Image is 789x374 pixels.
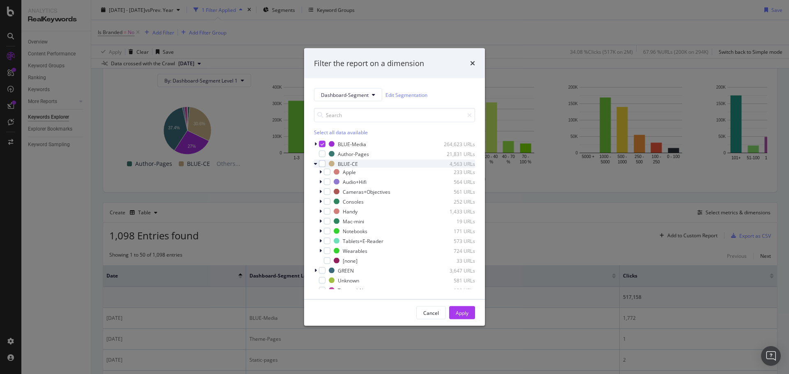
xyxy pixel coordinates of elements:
[456,309,468,316] div: Apply
[435,188,475,195] div: 561 URLs
[435,237,475,244] div: 573 URLs
[343,208,358,215] div: Handy
[470,58,475,69] div: times
[435,257,475,264] div: 33 URLs
[761,346,781,366] div: Open Intercom Messenger
[435,150,475,157] div: 21,831 URLs
[435,178,475,185] div: 564 URLs
[435,160,475,167] div: 4,563 URLs
[314,88,382,101] button: Dashboard-Segment
[343,227,367,234] div: Notebooks
[343,257,358,264] div: [none]
[435,198,475,205] div: 252 URLs
[343,247,367,254] div: Wearables
[321,91,369,98] span: Dashboard-Segment
[435,208,475,215] div: 1,433 URLs
[385,90,427,99] a: Edit Segmentation
[338,150,369,157] div: Author-Pages
[343,218,364,225] div: Mac-mini
[435,140,475,147] div: 264,623 URLs
[338,160,358,167] div: BLUE-CE
[304,48,485,326] div: modal
[314,58,424,69] div: Filter the report on a dimension
[435,227,475,234] div: 171 URLs
[423,309,439,316] div: Cancel
[435,277,475,284] div: 581 URLs
[435,168,475,175] div: 233 URLs
[435,267,475,274] div: 3,647 URLs
[338,287,372,294] div: Tips-and_News
[343,168,356,175] div: Apple
[338,267,354,274] div: GREEN
[314,129,475,136] div: Select all data available
[343,237,383,244] div: Tablets+E-Reader
[343,198,364,205] div: Consoles
[416,306,446,319] button: Cancel
[449,306,475,319] button: Apply
[338,140,366,147] div: BLUE-Media
[435,287,475,294] div: 120 URLs
[343,178,367,185] div: Audio+Hifi
[314,108,475,122] input: Search
[435,218,475,225] div: 19 URLs
[343,188,390,195] div: Cameras+Objectives
[338,277,359,284] div: Unknown
[435,247,475,254] div: 724 URLs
